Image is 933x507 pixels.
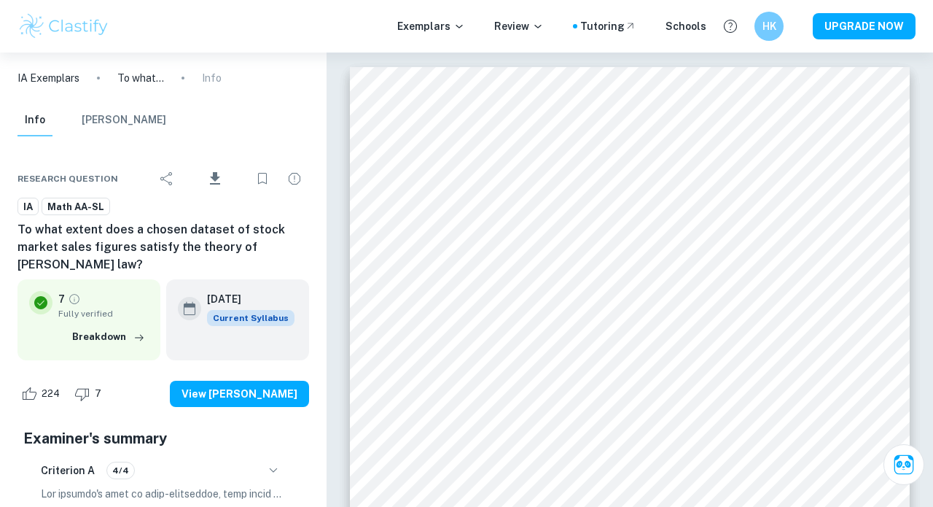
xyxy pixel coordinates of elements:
span: Fully verified [58,307,149,320]
p: Review [494,18,544,34]
span: Math AA-SL [42,200,109,214]
p: To what extent does a chosen dataset of stock market sales figures satisfy the theory of [PERSON_... [117,70,164,86]
h6: Criterion A [41,463,95,479]
p: Lor ipsumdo's amet co adip-elitseddoe, temp incid utlabore etdolorem aliquaenimad, mini, ven quis... [41,486,286,502]
span: Current Syllabus [207,310,294,326]
a: Schools [665,18,706,34]
button: Ask Clai [883,444,924,485]
button: View [PERSON_NAME] [170,381,309,407]
p: Exemplars [397,18,465,34]
div: Dislike [71,382,109,406]
div: This exemplar is based on the current syllabus. Feel free to refer to it for inspiration/ideas wh... [207,310,294,326]
button: Help and Feedback [718,14,743,39]
div: Download [184,160,245,198]
img: Clastify logo [17,12,110,41]
a: Math AA-SL [42,198,110,216]
button: Info [17,104,52,136]
span: 224 [34,387,68,401]
p: Info [202,70,222,86]
button: [PERSON_NAME] [82,104,166,136]
a: IA Exemplars [17,70,79,86]
span: Research question [17,172,118,185]
span: 7 [87,387,109,401]
button: Breakdown [69,326,149,348]
div: Share [152,164,181,193]
h6: HK [761,18,778,34]
span: 4/4 [107,464,134,477]
span: IA [18,200,38,214]
button: HK [754,12,784,41]
button: UPGRADE NOW [813,13,916,39]
p: 7 [58,291,65,307]
div: Report issue [280,164,309,193]
div: Bookmark [248,164,277,193]
h6: [DATE] [207,291,283,307]
a: Grade fully verified [68,293,81,306]
a: IA [17,198,39,216]
div: Like [17,382,68,406]
h5: Examiner's summary [23,427,303,449]
a: Tutoring [580,18,636,34]
h6: To what extent does a chosen dataset of stock market sales figures satisfy the theory of [PERSON_... [17,221,309,274]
